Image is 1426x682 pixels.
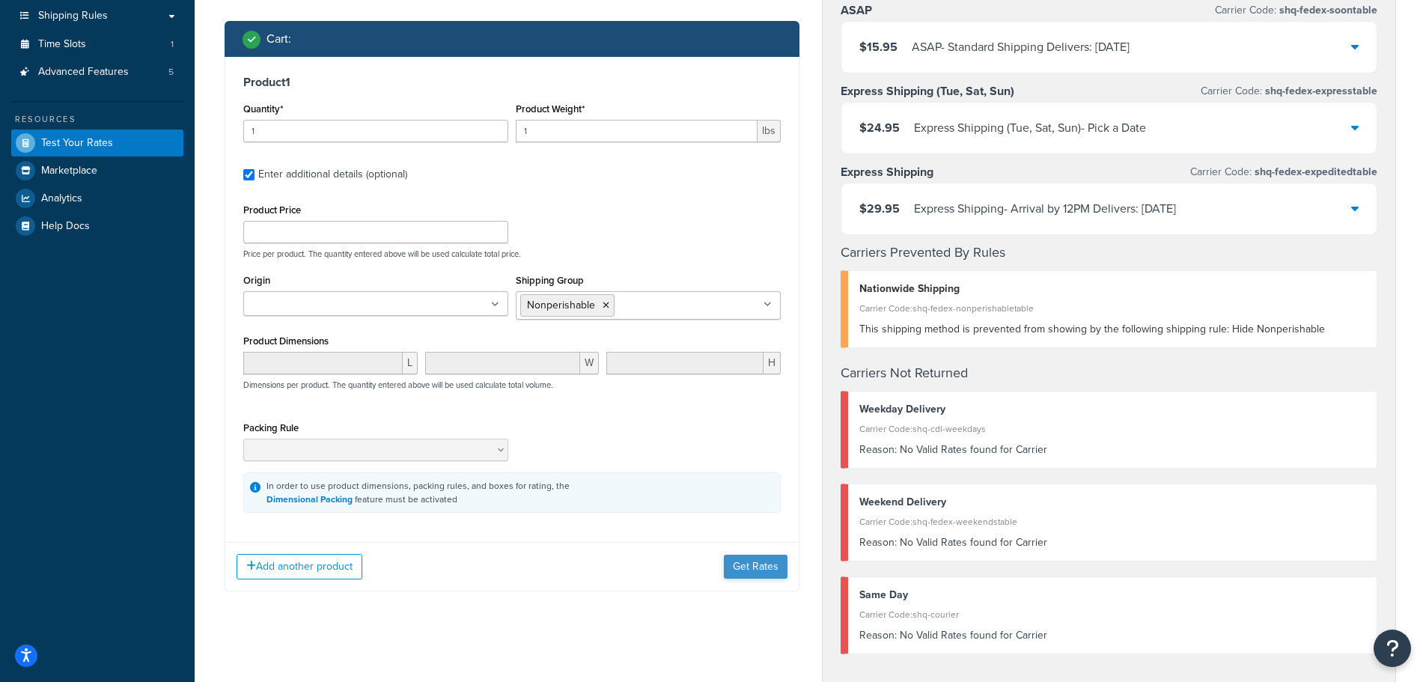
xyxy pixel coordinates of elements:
[243,422,299,433] label: Packing Rule
[758,120,781,142] span: lbs
[266,32,291,46] h2: Cart :
[240,249,784,259] p: Price per product. The quantity entered above will be used calculate total price.
[859,604,1366,625] div: Carrier Code: shq-courier
[516,103,585,115] label: Product Weight*
[11,58,183,86] a: Advanced Features5
[11,130,183,156] a: Test Your Rates
[1252,164,1377,180] span: shq-fedex-expeditedtable
[1276,2,1377,18] span: shq-fedex-soontable
[11,2,183,30] a: Shipping Rules
[1262,83,1377,99] span: shq-fedex-expresstable
[527,297,595,313] span: Nonperishable
[1201,81,1377,102] p: Carrier Code:
[38,66,129,79] span: Advanced Features
[41,137,113,150] span: Test Your Rates
[580,352,599,374] span: W
[764,352,781,374] span: H
[516,275,584,286] label: Shipping Group
[243,335,329,347] label: Product Dimensions
[240,380,553,390] p: Dimensions per product. The quantity entered above will be used calculate total volume.
[41,192,82,205] span: Analytics
[841,165,933,180] h3: Express Shipping
[859,399,1366,420] div: Weekday Delivery
[266,493,353,506] a: Dimensional Packing
[38,10,108,22] span: Shipping Rules
[859,625,1366,646] div: No Valid Rates found for Carrier
[1190,162,1377,183] p: Carrier Code:
[859,492,1366,513] div: Weekend Delivery
[859,298,1366,319] div: Carrier Code: shq-fedex-nonperishabletable
[243,204,301,216] label: Product Price
[41,220,90,233] span: Help Docs
[168,66,174,79] span: 5
[859,439,1366,460] div: No Valid Rates found for Carrier
[1374,630,1411,667] button: Open Resource Center
[243,120,508,142] input: 0.0
[859,119,900,136] span: $24.95
[11,31,183,58] a: Time Slots1
[859,585,1366,606] div: Same Day
[841,243,1378,263] h4: Carriers Prevented By Rules
[403,352,418,374] span: L
[41,165,97,177] span: Marketplace
[258,164,407,185] div: Enter additional details (optional)
[859,200,900,217] span: $29.95
[841,363,1378,383] h4: Carriers Not Returned
[724,555,787,579] button: Get Rates
[11,185,183,212] a: Analytics
[11,213,183,240] a: Help Docs
[243,103,283,115] label: Quantity*
[859,278,1366,299] div: Nationwide Shipping
[11,113,183,126] div: Resources
[859,535,897,550] span: Reason:
[11,31,183,58] li: Time Slots
[914,198,1176,219] div: Express Shipping - Arrival by 12PM Delivers: [DATE]
[237,554,362,579] button: Add another product
[859,321,1325,337] span: This shipping method is prevented from showing by the following shipping rule: Hide Nonperishable
[859,38,898,55] span: $15.95
[912,37,1130,58] div: ASAP - Standard Shipping Delivers: [DATE]
[243,275,270,286] label: Origin
[38,38,86,51] span: Time Slots
[266,479,570,506] div: In order to use product dimensions, packing rules, and boxes for rating, the feature must be acti...
[516,120,758,142] input: 0.00
[859,442,897,457] span: Reason:
[243,169,255,180] input: Enter additional details (optional)
[841,3,872,18] h3: ASAP
[243,75,781,90] h3: Product 1
[859,627,897,643] span: Reason:
[171,38,174,51] span: 1
[11,157,183,184] a: Marketplace
[914,118,1146,138] div: Express Shipping (Tue, Sat, Sun) - Pick a Date
[11,58,183,86] li: Advanced Features
[859,511,1366,532] div: Carrier Code: shq-fedex-weekendstable
[859,532,1366,553] div: No Valid Rates found for Carrier
[859,418,1366,439] div: Carrier Code: shq-cdl-weekdays
[841,84,1014,99] h3: Express Shipping (Tue, Sat, Sun)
